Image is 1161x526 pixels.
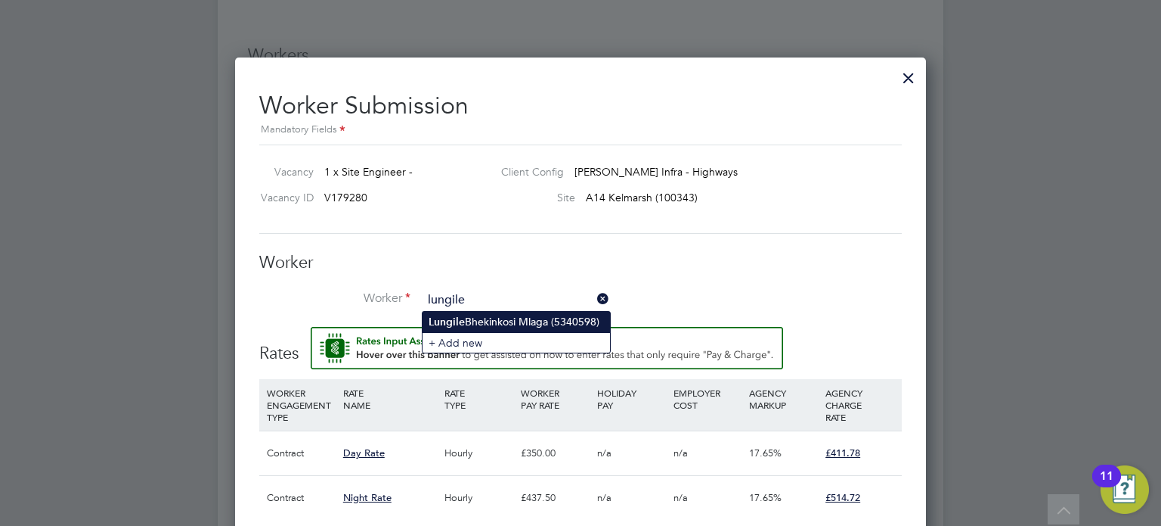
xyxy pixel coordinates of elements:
[825,447,860,459] span: £411.78
[339,379,441,419] div: RATE NAME
[749,491,782,504] span: 17.65%
[1100,476,1113,496] div: 11
[311,327,783,369] button: Rate Assistant
[263,379,339,431] div: WORKER ENGAGEMENT TYPE
[343,447,385,459] span: Day Rate
[517,476,593,520] div: £437.50
[259,327,902,365] h3: Rates
[441,379,517,419] div: RATE TYPE
[745,379,822,419] div: AGENCY MARKUP
[517,379,593,419] div: WORKER PAY RATE
[825,491,860,504] span: £514.72
[673,491,688,504] span: n/a
[259,122,902,139] div: Mandatory Fields
[259,291,410,307] label: Worker
[441,476,517,520] div: Hourly
[324,191,367,204] span: V179280
[489,165,564,179] label: Client Config
[259,252,902,274] h3: Worker
[670,379,746,419] div: EMPLOYER COST
[517,431,593,475] div: £350.00
[673,447,688,459] span: n/a
[423,312,610,332] li: Bhekinkosi Mlaga (5340598)
[574,165,738,179] span: [PERSON_NAME] Infra - Highways
[253,191,314,204] label: Vacancy ID
[263,476,339,520] div: Contract
[324,165,413,179] span: 1 x Site Engineer -
[597,491,611,504] span: n/a
[749,447,782,459] span: 17.65%
[441,431,517,475] div: Hourly
[253,165,314,179] label: Vacancy
[259,79,902,139] h2: Worker Submission
[1101,465,1149,514] button: Open Resource Center, 11 new notifications
[593,379,670,419] div: HOLIDAY PAY
[343,491,392,504] span: Night Rate
[597,447,611,459] span: n/a
[586,191,698,204] span: A14 Kelmarsh (100343)
[489,191,575,204] label: Site
[263,431,339,475] div: Contract
[429,316,465,328] b: Lungile
[423,332,610,353] li: + Add new
[822,379,898,431] div: AGENCY CHARGE RATE
[423,289,609,312] input: Search for...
